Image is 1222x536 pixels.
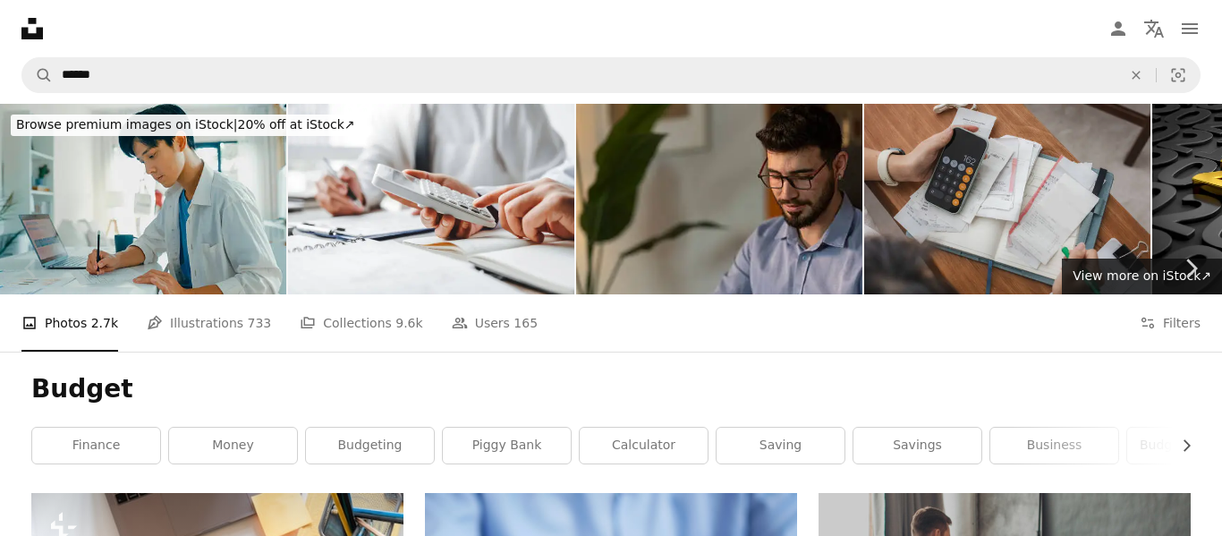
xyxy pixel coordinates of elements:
img: Co-working Business Team Accounting investment and saving cost discussing new plan financial grap... [288,104,574,294]
span: View more on iStock ↗ [1073,268,1211,283]
a: calculator [580,428,708,464]
a: Next [1159,183,1222,354]
span: 733 [248,313,272,333]
a: finance [32,428,160,464]
img: Young accountant calculating home finances while reviewing receipts at his desk [576,104,862,294]
button: Menu [1172,11,1208,47]
span: Browse premium images on iStock | [16,117,237,132]
a: Home — Unsplash [21,18,43,39]
span: 9.6k [395,313,422,333]
a: money [169,428,297,464]
form: Find visuals sitewide [21,57,1201,93]
h1: Budget [31,373,1191,405]
button: Language [1136,11,1172,47]
button: Search Unsplash [22,58,53,92]
a: business [990,428,1118,464]
a: Collections 9.6k [300,294,422,352]
div: 20% off at iStock ↗ [11,115,361,136]
a: Users 165 [452,294,538,352]
a: budgeting [306,428,434,464]
button: Visual search [1157,58,1200,92]
img: Close up a woman managing her home finances with a smartphone, she reviews financial bills. Conce... [864,104,1150,294]
button: Filters [1140,294,1201,352]
a: Illustrations 733 [147,294,271,352]
button: scroll list to the right [1170,428,1191,464]
a: View more on iStock↗ [1062,259,1222,294]
a: savings [853,428,981,464]
button: Clear [1116,58,1156,92]
a: piggy bank [443,428,571,464]
span: 165 [513,313,538,333]
a: saving [717,428,844,464]
a: Log in / Sign up [1100,11,1136,47]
